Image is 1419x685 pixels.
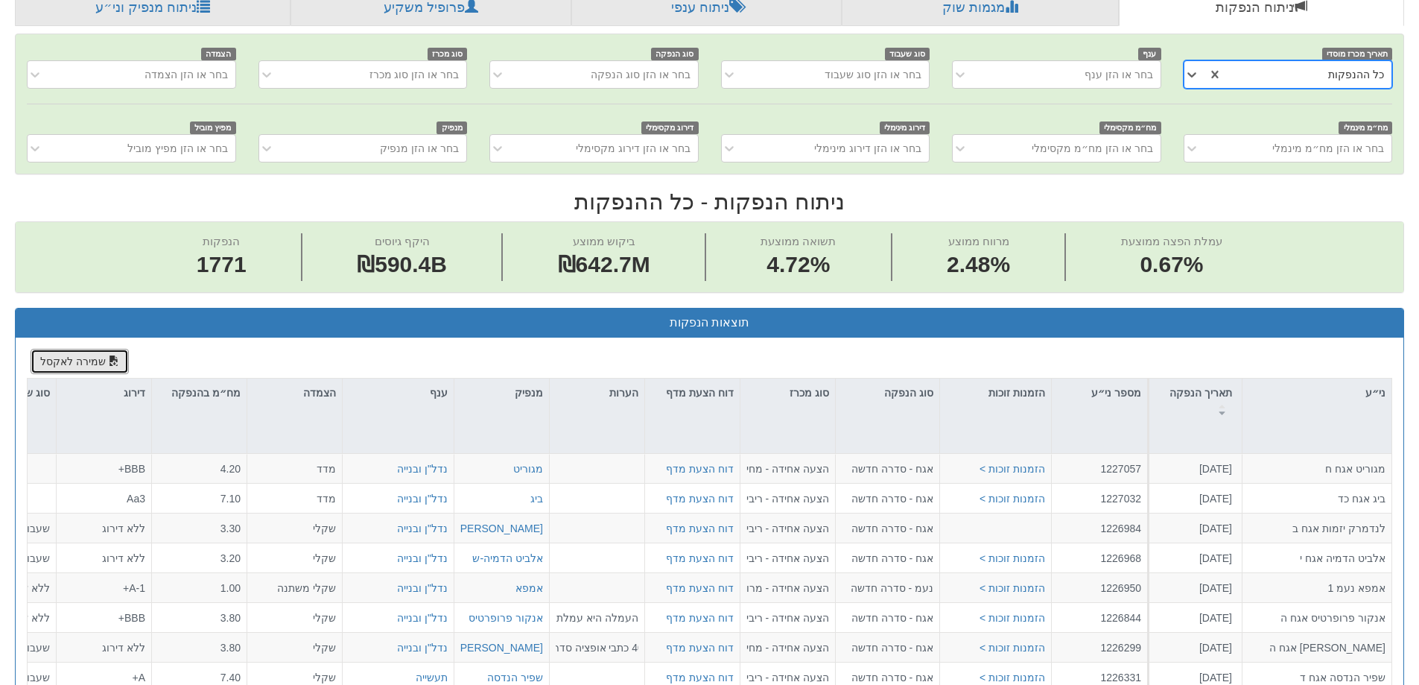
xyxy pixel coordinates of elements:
div: הצמדה [247,379,342,407]
div: אמפא [515,580,543,595]
div: הצעה אחידה - ריבית [746,669,829,684]
a: דוח הצעת מדף [666,522,734,534]
div: אגח - סדרה חדשה [842,610,933,625]
button: [PERSON_NAME] [457,640,543,654]
div: [DATE] [1154,490,1232,505]
button: הזמנות זוכות > [980,490,1045,505]
button: הזמנות זוכות > [980,610,1045,625]
div: אגח - סדרה חדשה [842,520,933,535]
div: העמלה היא עמלת הפצה וייעוץ [556,610,638,625]
div: תעשייה [416,669,448,684]
span: 4.72% [761,249,836,281]
span: היקף גיוסים [375,235,430,247]
div: [DATE] [1154,461,1232,476]
div: מנפיק [454,379,549,407]
div: [DATE] [1154,520,1232,535]
div: דירוג [57,379,151,407]
a: דוח הצעת מדף [666,552,734,564]
div: 7.10 [158,490,241,505]
button: הזמנות זוכות > [980,550,1045,565]
div: שקלי משתנה [253,580,336,595]
div: אנקור פרופרטיס אגח ה [1248,610,1385,625]
h2: ניתוח הנפקות - כל ההנפקות [15,189,1404,214]
div: ענף [343,379,454,407]
div: שקלי [253,669,336,684]
span: מח״מ מקסימלי [1099,121,1161,134]
div: 3.80 [158,640,241,654]
div: 7.40 [158,669,241,684]
div: בחר או הזן דירוג מינימלי [814,141,921,156]
button: ביג [530,490,543,505]
span: עמלת הפצה ממוצעת [1121,235,1222,247]
a: דוח הצעת מדף [666,611,734,623]
span: ₪642.7M [558,252,650,277]
div: מח״מ בהנפקה [152,379,247,424]
button: נדל"ן ובנייה [397,640,448,654]
div: הצעה אחידה - מרווח [746,580,829,595]
span: סוג שעבוד [885,48,930,60]
div: הצעה אחידה - ריבית [746,610,829,625]
span: ביקוש ממוצע [573,235,635,247]
div: אמפא נעמ 1 [1248,580,1385,595]
span: 0.67% [1121,249,1222,281]
button: שפיר הנדסה [487,669,543,684]
button: הזמנות זוכות > [980,461,1045,476]
div: [DATE] [1154,610,1232,625]
span: תאריך מכרז מוסדי [1322,48,1392,60]
div: בחר או הזן סוג שעבוד [825,67,921,82]
div: [DATE] [1154,580,1232,595]
div: A-1+ [63,580,145,595]
span: סוג הנפקה [651,48,699,60]
div: 1226968 [1058,550,1141,565]
div: שקלי [253,640,336,654]
div: BBB+ [63,610,145,625]
div: 1226331 [1058,669,1141,684]
div: ללא דירוג [63,550,145,565]
span: הצמדה [201,48,236,60]
div: 1227057 [1058,461,1141,476]
div: שקלי [253,550,336,565]
span: מנפיק [437,121,467,134]
span: מרווח ממוצע [948,235,1009,247]
a: דוח הצעת מדף [666,671,734,683]
div: BBB+ [63,461,145,476]
div: שקלי [253,520,336,535]
div: [DATE] [1154,550,1232,565]
button: נדל"ן ובנייה [397,610,448,625]
div: שקלי [253,610,336,625]
div: בחר או הזן סוג הנפקה [591,67,691,82]
div: הצעה אחידה - מחיר [746,640,829,654]
div: אגח - סדרה חדשה [842,640,933,654]
button: מגוריט [513,461,543,476]
div: 1226984 [1058,520,1141,535]
button: נדל"ן ובנייה [397,490,448,505]
button: נדל"ן ובנייה [397,461,448,476]
div: בחר או הזן מפיץ מוביל [127,141,228,156]
div: בחר או הזן סוג מכרז [369,67,460,82]
div: כל ההנפקות [1328,67,1384,82]
a: דוח הצעת מדף [666,641,734,653]
div: הצעה אחידה - ריבית [746,490,829,505]
div: 3.30 [158,520,241,535]
div: דוח הצעת מדף [645,379,740,424]
button: אלביט הדמיה-ש [472,550,543,565]
button: נדל"ן ובנייה [397,520,448,535]
button: אנקור פרופרטיס [469,610,543,625]
button: נדל"ן ובנייה [397,550,448,565]
div: [DATE] [1154,669,1232,684]
button: [PERSON_NAME] יזמות [431,520,543,535]
div: הצעה אחידה - מחיר [746,461,829,476]
div: הצעה אחידה - ריבית [746,550,829,565]
div: Aa3 [63,490,145,505]
div: נעמ - סדרה חדשה [842,580,933,595]
div: אגח - סדרה חדשה [842,490,933,505]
